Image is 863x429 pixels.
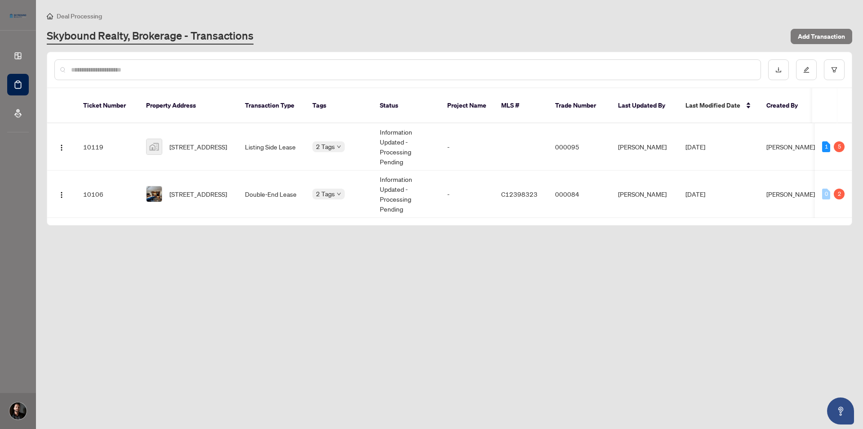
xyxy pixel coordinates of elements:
div: 0 [822,189,830,199]
span: edit [803,67,810,73]
img: Logo [58,191,65,199]
a: Skybound Realty, Brokerage - Transactions [47,28,254,45]
span: [DATE] [685,143,705,151]
td: 000095 [548,123,611,171]
button: edit [796,59,817,80]
th: Ticket Number [76,88,139,123]
span: Last Modified Date [685,100,740,110]
span: 2 Tags [316,189,335,199]
span: home [47,13,53,19]
td: Information Updated - Processing Pending [373,123,440,171]
button: download [768,59,789,80]
th: Last Modified Date [678,88,759,123]
td: 10119 [76,123,139,171]
div: 1 [822,141,830,152]
span: Add Transaction [798,29,845,44]
th: Created By [759,88,813,123]
img: thumbnail-img [147,139,162,154]
th: Transaction Type [238,88,305,123]
span: Deal Processing [57,12,102,20]
td: 10106 [76,171,139,218]
td: Listing Side Lease [238,123,305,171]
span: [PERSON_NAME] [766,143,815,151]
span: [STREET_ADDRESS] [169,142,227,152]
span: [STREET_ADDRESS] [169,189,227,199]
span: down [337,192,341,196]
button: filter [824,59,845,80]
th: Last Updated By [611,88,678,123]
button: Logo [54,140,69,154]
div: 5 [834,141,845,152]
img: thumbnail-img [147,186,162,202]
th: Tags [305,88,373,123]
td: 000084 [548,171,611,218]
img: logo [7,11,29,20]
button: Add Transaction [791,29,852,44]
td: - [440,123,494,171]
th: Project Name [440,88,494,123]
th: Property Address [139,88,238,123]
button: Open asap [827,397,854,424]
td: Double-End Lease [238,171,305,218]
td: Information Updated - Processing Pending [373,171,440,218]
span: filter [831,67,837,73]
span: C12398323 [501,190,538,198]
th: MLS # [494,88,548,123]
td: - [440,171,494,218]
span: [DATE] [685,190,705,198]
span: 2 Tags [316,141,335,152]
th: Trade Number [548,88,611,123]
span: down [337,145,341,149]
th: Status [373,88,440,123]
button: Logo [54,187,69,201]
span: download [775,67,782,73]
td: [PERSON_NAME] [611,171,678,218]
img: Profile Icon [9,402,27,420]
span: [PERSON_NAME] [766,190,815,198]
img: Logo [58,144,65,151]
div: 2 [834,189,845,199]
td: [PERSON_NAME] [611,123,678,171]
